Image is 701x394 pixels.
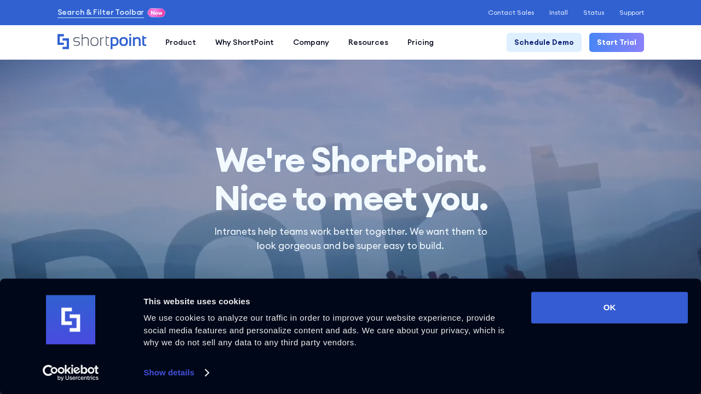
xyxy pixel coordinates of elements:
a: Search & Filter Toolbar [58,7,145,18]
a: Why ShortPoint [206,33,284,52]
div: Pricing [407,37,434,48]
a: Schedule Demo [507,33,582,52]
a: Support [619,9,644,16]
a: Product [156,33,206,52]
a: Company [284,33,339,52]
div: Product [165,37,196,48]
a: Resources [339,33,398,52]
a: Show details [143,364,208,381]
span: We're ShortPoint. [208,141,493,178]
p: Intranets help teams work better together. We want them to look gorgeous and be super easy to build. [208,224,493,253]
div: This website uses cookies [143,295,519,308]
div: Why ShortPoint [215,37,274,48]
a: Start Trial [589,33,644,52]
h1: Nice to meet you. [208,141,493,217]
a: Home [58,34,147,50]
a: Contact Sales [488,9,534,16]
span: We use cookies to analyze our traffic in order to improve your website experience, provide social... [143,313,504,347]
div: Company [293,37,329,48]
a: Install [549,9,568,16]
img: logo [46,296,95,345]
button: OK [531,292,688,323]
div: Resources [348,37,388,48]
a: Usercentrics Cookiebot - opens in a new window [23,364,119,381]
a: Status [583,9,604,16]
a: Pricing [398,33,444,52]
